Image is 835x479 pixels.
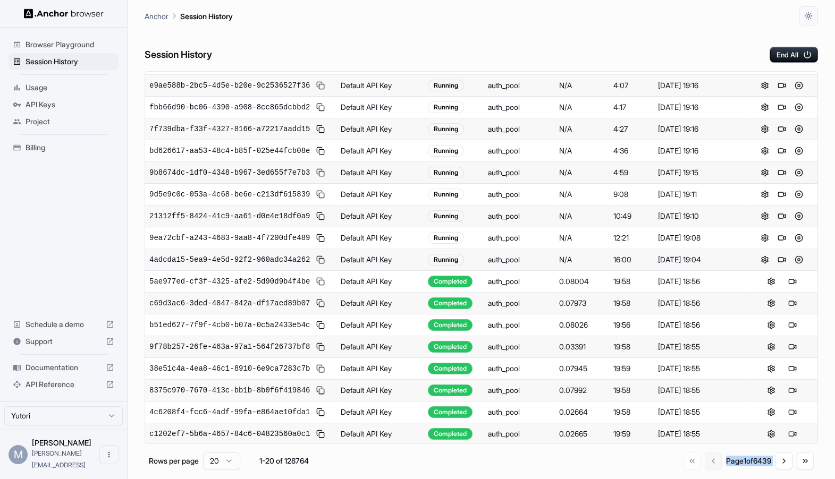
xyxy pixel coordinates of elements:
[428,363,473,374] div: Completed
[658,298,743,309] div: [DATE] 18:56
[658,385,743,396] div: [DATE] 18:55
[26,142,114,153] span: Billing
[658,363,743,374] div: [DATE] 18:55
[658,429,743,439] div: [DATE] 18:55
[559,341,605,352] div: 0.03391
[336,380,424,401] td: Default API Key
[26,379,102,390] span: API Reference
[559,385,605,396] div: 0.07992
[24,8,104,19] img: Anchor Logo
[658,146,743,156] div: [DATE] 19:16
[428,232,464,244] div: Running
[658,341,743,352] div: [DATE] 18:55
[9,316,119,333] div: Schedule a demo
[149,276,310,287] span: 5ae977ed-cf3f-4325-afe2-5d90d9b4f4be
[559,363,605,374] div: 0.07945
[559,167,605,178] div: N/A
[149,363,310,374] span: 38e51c4a-4ea8-46c1-8910-6e9ca7283c7b
[559,320,605,330] div: 0.08026
[559,233,605,243] div: N/A
[149,211,310,221] span: 21312ff5-8424-41c9-aa61-d0e4e18df0a9
[488,254,520,265] div: auth_pool
[726,456,771,466] div: Page 1 of 6439
[428,254,464,266] div: Running
[488,167,520,178] div: auth_pool
[613,276,649,287] div: 19:58
[613,211,649,221] div: 10:49
[428,123,464,135] div: Running
[488,189,520,200] div: auth_pool
[9,113,119,130] div: Project
[488,211,520,221] div: auth_pool
[770,47,818,63] button: End All
[149,298,310,309] span: c69d3ac6-3ded-4847-842a-df17aed89b07
[613,124,649,134] div: 4:27
[336,423,424,445] td: Default API Key
[149,189,310,200] span: 9d5e9c0c-053a-4c68-be6e-c213df615839
[488,102,520,113] div: auth_pool
[658,233,743,243] div: [DATE] 19:08
[559,124,605,134] div: N/A
[145,11,168,22] p: Anchor
[559,189,605,200] div: N/A
[658,407,743,417] div: [DATE] 18:55
[336,271,424,293] td: Default API Key
[488,276,520,287] div: auth_pool
[658,167,743,178] div: [DATE] 19:15
[428,145,464,157] div: Running
[149,80,310,91] span: e9ae588b-2bc5-4d5e-b20e-9c2536527f36
[336,336,424,358] td: Default API Key
[559,254,605,265] div: N/A
[336,227,424,249] td: Default API Key
[658,254,743,265] div: [DATE] 19:04
[488,407,520,417] div: auth_pool
[428,341,473,353] div: Completed
[99,445,119,464] button: Open menu
[428,189,464,200] div: Running
[149,167,310,178] span: 9b8674dc-1df0-4348-b967-3ed655f7e7b3
[559,407,605,417] div: 0.02664
[428,276,473,287] div: Completed
[488,320,520,330] div: auth_pool
[559,298,605,309] div: 0.07973
[336,75,424,97] td: Default API Key
[9,333,119,350] div: Support
[26,39,114,50] span: Browser Playground
[9,79,119,96] div: Usage
[149,102,310,113] span: fbb66d90-bc06-4390-a908-8cc865dcbbd2
[9,53,119,70] div: Session History
[613,363,649,374] div: 19:59
[658,189,743,200] div: [DATE] 19:11
[488,80,520,91] div: auth_pool
[149,146,310,156] span: bd626617-aa53-48c4-b85f-025e44fcb08e
[613,254,649,265] div: 16:00
[488,341,520,352] div: auth_pool
[32,449,86,469] span: miki@yutori.ai
[149,124,310,134] span: 7f739dba-f33f-4327-8166-a72217aadd15
[9,36,119,53] div: Browser Playground
[559,211,605,221] div: N/A
[336,140,424,162] td: Default API Key
[613,320,649,330] div: 19:56
[9,376,119,393] div: API Reference
[428,384,473,396] div: Completed
[428,167,464,178] div: Running
[613,146,649,156] div: 4:36
[488,385,520,396] div: auth_pool
[428,428,473,440] div: Completed
[26,116,114,127] span: Project
[559,102,605,113] div: N/A
[336,118,424,140] td: Default API Key
[336,293,424,314] td: Default API Key
[559,429,605,439] div: 0.02665
[26,336,102,347] span: Support
[9,359,119,376] div: Documentation
[149,341,310,352] span: 9f78b257-26fe-463a-97a1-564f26737bf8
[488,429,520,439] div: auth_pool
[559,80,605,91] div: N/A
[658,102,743,113] div: [DATE] 19:16
[658,124,743,134] div: [DATE] 19:16
[613,80,649,91] div: 4:07
[26,56,114,67] span: Session History
[9,96,119,113] div: API Keys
